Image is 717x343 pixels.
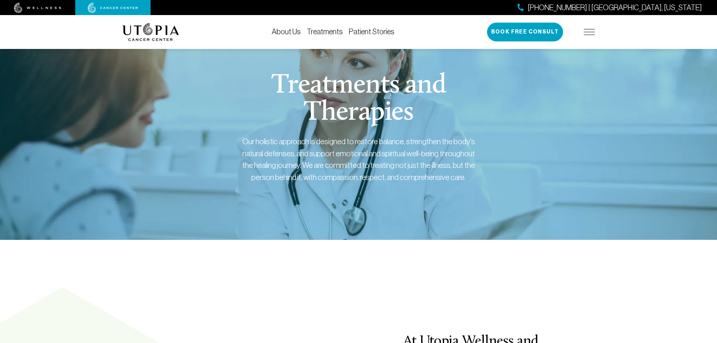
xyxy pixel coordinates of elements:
a: Treatments [307,27,343,36]
button: Book Free Consult [487,23,563,41]
h1: Treatments and Therapies [215,72,502,127]
a: About Us [272,27,301,36]
img: wellness [14,3,61,13]
img: logo [122,23,179,41]
img: icon-hamburger [584,29,595,35]
span: [PHONE_NUMBER] | [GEOGRAPHIC_DATA], [US_STATE] [528,2,702,13]
a: [PHONE_NUMBER] | [GEOGRAPHIC_DATA], [US_STATE] [518,2,702,13]
a: Patient Stories [349,27,394,36]
img: cancer center [88,3,138,13]
div: Our holistic approach is designed to restore balance, strengthen the body's natural defenses, and... [242,136,475,183]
